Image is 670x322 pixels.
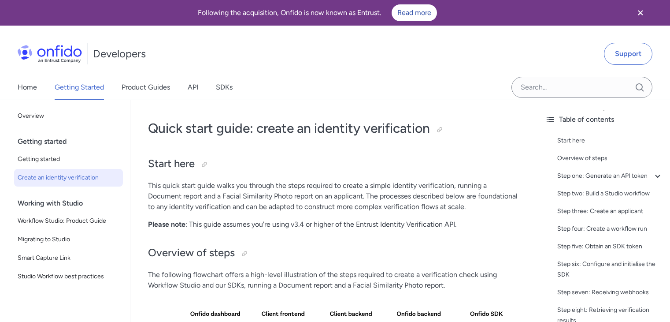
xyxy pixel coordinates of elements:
[557,241,663,252] a: Step five: Obtain an SDK token
[14,212,123,230] a: Workflow Studio: Product Guide
[18,234,119,245] span: Migrating to Studio
[604,43,652,65] a: Support
[392,4,437,21] a: Read more
[511,77,652,98] input: Onfido search input field
[122,75,170,100] a: Product Guides
[557,171,663,181] a: Step one: Generate an API token
[14,107,123,125] a: Overview
[18,271,119,282] span: Studio Workflow best practices
[14,268,123,285] a: Studio Workflow best practices
[18,195,126,212] div: Working with Studio
[18,45,82,63] img: Onfido Logo
[93,47,146,61] h1: Developers
[557,153,663,164] a: Overview of steps
[557,259,663,280] a: Step six: Configure and initialise the SDK
[148,270,520,291] p: The following flowchart offers a high-level illustration of the steps required to create a verifi...
[14,249,123,267] a: Smart Capture Link
[55,75,104,100] a: Getting Started
[148,180,520,212] p: This quick start guide walks you through the steps required to create a simple identity verificat...
[557,206,663,217] a: Step three: Create an applicant
[148,219,520,230] p: : This guide assumes you're using v3.4 or higher of the Entrust Identity Verification API.
[18,154,119,165] span: Getting started
[557,188,663,199] a: Step two: Build a Studio workflow
[18,216,119,226] span: Workflow Studio: Product Guide
[14,150,123,168] a: Getting started
[635,7,646,18] svg: Close banner
[557,224,663,234] a: Step four: Create a workflow run
[188,75,198,100] a: API
[545,114,663,125] div: Table of contents
[148,246,520,261] h2: Overview of steps
[18,133,126,150] div: Getting started
[14,231,123,248] a: Migrating to Studio
[148,157,520,172] h2: Start here
[18,111,119,121] span: Overview
[18,253,119,263] span: Smart Capture Link
[148,120,520,137] h1: Quick start guide: create an identity verification
[624,2,657,24] button: Close banner
[557,287,663,298] a: Step seven: Receiving webhooks
[11,4,624,21] div: Following the acquisition, Onfido is now known as Entrust.
[557,135,663,146] a: Start here
[216,75,233,100] a: SDKs
[148,220,185,228] strong: Please note
[18,172,119,183] span: Create an identity verification
[18,75,37,100] a: Home
[14,169,123,187] a: Create an identity verification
